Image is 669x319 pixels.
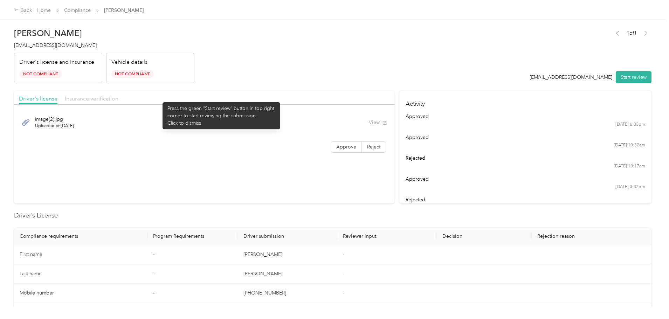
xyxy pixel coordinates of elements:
time: [DATE] 3:02pm [615,184,645,190]
td: - [147,284,238,303]
span: [PERSON_NAME] [104,7,144,14]
div: [EMAIL_ADDRESS][DOMAIN_NAME] [530,74,612,81]
h4: Activity [399,91,651,113]
span: - [343,271,344,277]
span: - [343,251,344,257]
span: [EMAIL_ADDRESS][DOMAIN_NAME] [14,42,97,48]
th: Reviewer input [337,228,437,245]
span: - [343,290,344,296]
h2: Driver’s License [14,211,651,220]
span: Insurance verification [65,95,118,102]
a: Home [37,7,51,13]
iframe: Everlance-gr Chat Button Frame [630,280,669,319]
td: - [147,264,238,284]
td: Mobile number [14,284,147,303]
time: [DATE] 10:32am [614,142,645,148]
th: Rejection reason [532,228,651,245]
td: - [147,245,238,264]
span: Mobile number [20,290,54,296]
p: Driver's license and Insurance [19,58,94,67]
td: Last name [14,264,147,284]
span: image(2).jpg [35,116,74,123]
span: Not Compliant [19,70,62,78]
a: Compliance [64,7,91,13]
time: [DATE] 10:17am [614,163,645,169]
td: [PERSON_NAME] [238,264,337,284]
p: Vehicle details [111,58,147,67]
span: Not Compliant [111,70,154,78]
div: approved [406,175,646,183]
th: Program Requirements [147,228,238,245]
td: [PERSON_NAME] [238,245,337,264]
span: Reject [367,144,380,150]
span: Uploaded on [DATE] [35,123,74,129]
time: [DATE] 6:33pm [615,122,645,128]
h2: [PERSON_NAME] [14,28,194,38]
div: rejected [406,154,646,162]
span: Driver's license [19,95,57,102]
button: Start review [616,71,651,83]
div: approved [406,113,646,120]
span: 1 of 1 [627,29,637,37]
th: Decision [437,228,532,245]
th: Driver submission [238,228,337,245]
div: rejected [406,196,646,203]
div: approved [406,134,646,141]
td: First name [14,245,147,264]
div: Back [14,6,32,15]
th: Compliance requirements [14,228,147,245]
td: [PHONE_NUMBER] [238,284,337,303]
span: Approve [336,144,356,150]
span: First name [20,251,42,257]
span: Last name [20,271,42,277]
